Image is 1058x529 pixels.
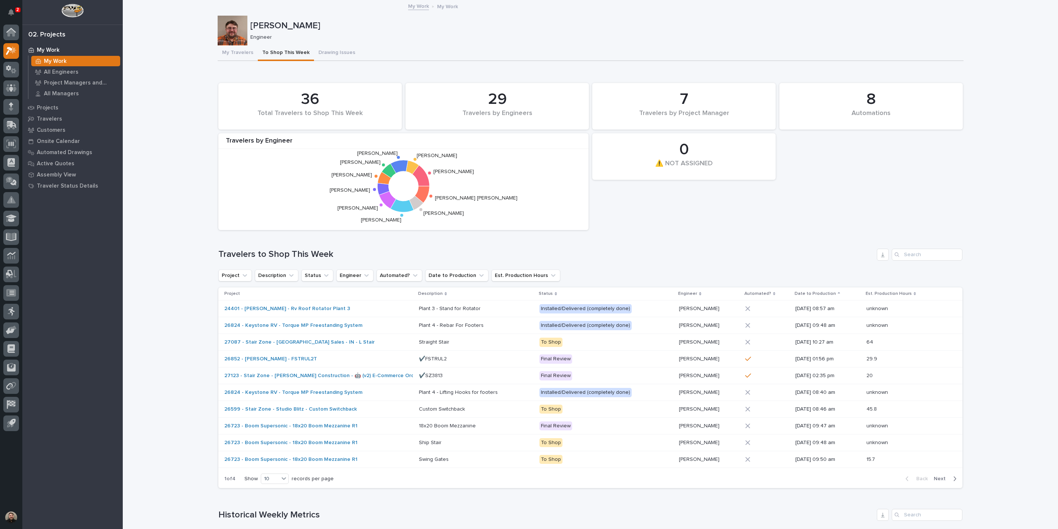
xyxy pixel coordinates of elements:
[539,455,562,464] div: To Shop
[224,406,357,412] a: 26599 - Stair Zone - Studio Blitz - Custom Switchback
[331,173,372,178] text: [PERSON_NAME]
[337,205,378,211] text: [PERSON_NAME]
[866,455,876,463] p: 15.7
[866,438,889,446] p: unknown
[218,351,962,367] tr: 26852 - [PERSON_NAME] - FSTRUL2T ✔️FSTRUL2✔️FSTRUL2 Final Review[PERSON_NAME][PERSON_NAME] [DATE]...
[224,356,317,362] a: 26852 - [PERSON_NAME] - FSTRUL2T
[934,475,950,482] span: Next
[22,147,123,158] a: Automated Drawings
[744,290,771,298] p: Automated?
[44,69,78,76] p: All Engineers
[679,421,721,429] p: [PERSON_NAME]
[792,90,950,109] div: 8
[679,438,721,446] p: [PERSON_NAME]
[218,334,962,351] tr: 27087 - Stair Zone - [GEOGRAPHIC_DATA] Sales - IN - L Stair Straight StairStraight Stair To Shop[...
[437,2,458,10] p: My Work
[218,317,962,334] tr: 26824 - Keystone RV - Torque MP Freestanding System Plant 4 - Rebar For FootersPlant 4 - Rebar Fo...
[37,183,98,189] p: Traveler Status Details
[231,109,389,125] div: Total Travelers to Shop This Week
[408,1,429,10] a: My Work
[231,90,389,109] div: 36
[29,77,123,88] a: Project Managers and Engineers
[605,90,763,109] div: 7
[679,405,721,412] p: [PERSON_NAME]
[795,356,860,362] p: [DATE] 01:56 pm
[37,116,62,122] p: Travelers
[795,339,860,345] p: [DATE] 10:27 am
[539,371,572,380] div: Final Review
[418,90,576,109] div: 29
[22,136,123,147] a: Onsite Calendar
[258,45,314,61] button: To Shop This Week
[795,322,860,329] p: [DATE] 09:48 am
[250,20,961,31] p: [PERSON_NAME]
[218,249,874,260] h1: Travelers to Shop This Week
[792,109,950,125] div: Automations
[22,169,123,180] a: Assembly View
[37,105,58,111] p: Projects
[29,67,123,77] a: All Engineers
[224,322,362,329] a: 26824 - Keystone RV - Torque MP Freestanding System
[795,423,860,429] p: [DATE] 09:47 am
[16,7,19,12] p: 2
[340,160,381,165] text: [PERSON_NAME]
[37,138,80,145] p: Onsite Calendar
[28,31,65,39] div: 02. Projects
[539,405,562,414] div: To Shop
[866,290,912,298] p: Est. Production Hours
[539,321,632,330] div: Installed/Delivered (completely done)
[250,34,958,41] p: Engineer
[37,160,74,167] p: Active Quotes
[433,169,474,174] text: [PERSON_NAME]
[418,109,576,125] div: Travelers by Engineers
[244,476,258,482] p: Show
[261,475,279,483] div: 10
[678,290,697,298] p: Engineer
[218,470,241,488] p: 1 of 4
[419,455,450,463] p: Swing Gates
[912,475,928,482] span: Back
[218,300,962,317] tr: 24401 - [PERSON_NAME] - Rv Roof Rotator Plant 3 Plant 3 - Stand for RotatorPlant 3 - Stand for Ro...
[3,4,19,20] button: Notifications
[224,339,375,345] a: 27087 - Stair Zone - [GEOGRAPHIC_DATA] Sales - IN - L Stair
[218,384,962,401] tr: 26824 - Keystone RV - Torque MP Freestanding System Plant 4 - Lifting Hooks for footersPlant 4 - ...
[419,438,443,446] p: Ship Stair
[218,434,962,451] tr: 26723 - Boom Supersonic - 18x20 Boom Mezzanine R1 Ship StairShip Stair To Shop[PERSON_NAME][PERSO...
[376,270,422,281] button: Automated?
[417,153,457,159] text: [PERSON_NAME]
[44,58,67,65] p: My Work
[795,440,860,446] p: [DATE] 09:48 am
[605,140,763,159] div: 0
[679,354,721,362] p: [PERSON_NAME]
[37,172,76,178] p: Assembly View
[419,371,444,379] p: ✔️SZ3813
[218,270,252,281] button: Project
[866,338,875,345] p: 64
[37,47,60,54] p: My Work
[22,102,123,113] a: Projects
[866,405,878,412] p: 45.8
[37,127,65,134] p: Customers
[931,475,962,482] button: Next
[419,388,499,396] p: Plant 4 - Lifting Hooks for footers
[866,304,889,312] p: unknown
[255,270,298,281] button: Description
[425,270,488,281] button: Date to Production
[866,388,889,396] p: unknown
[866,421,889,429] p: unknown
[3,510,19,525] button: users-avatar
[301,270,333,281] button: Status
[361,217,401,223] text: [PERSON_NAME]
[419,338,451,345] p: Straight Stair
[224,440,358,446] a: 26723 - Boom Supersonic - 18x20 Boom Mezzanine R1
[330,188,370,193] text: [PERSON_NAME]
[892,249,962,261] div: Search
[292,476,334,482] p: records per page
[224,389,362,396] a: 26824 - Keystone RV - Torque MP Freestanding System
[419,405,467,412] p: Custom Switchback
[539,290,553,298] p: Status
[892,509,962,521] input: Search
[491,270,560,281] button: Est. Production Hours
[224,373,454,379] a: 27123 - Stair Zone - [PERSON_NAME] Construction - 🤖 (v2) E-Commerce Order with Fab Item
